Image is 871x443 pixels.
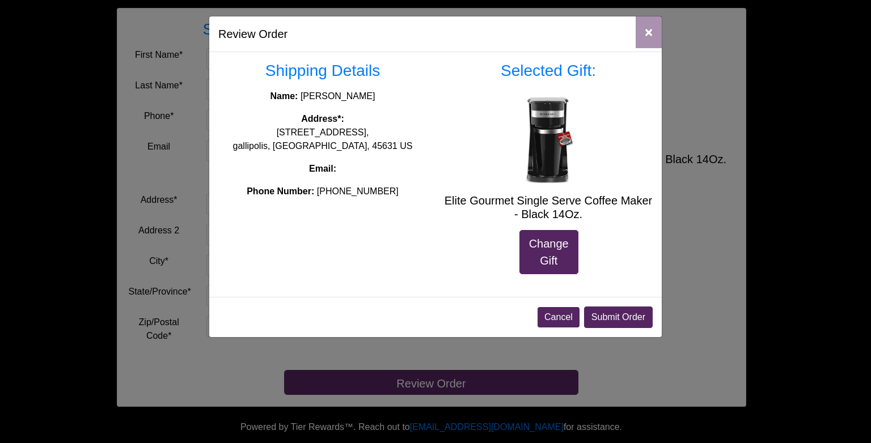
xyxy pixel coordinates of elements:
span: [PHONE_NUMBER] [317,186,399,196]
h3: Shipping Details [218,61,427,80]
h5: Elite Gourmet Single Serve Coffee Maker - Black 14Oz. [444,194,653,221]
strong: Address*: [301,114,344,123]
span: [PERSON_NAME] [301,91,375,101]
span: [STREET_ADDRESS], gallipolis, [GEOGRAPHIC_DATA], 45631 US [233,127,413,151]
strong: Phone Number: [247,186,314,196]
button: Submit Order [584,306,653,328]
a: Change Gift [519,230,578,274]
strong: Email: [309,164,336,173]
h5: Review Order [218,25,287,42]
strong: Name: [270,91,298,101]
h3: Selected Gift: [444,61,653,80]
img: Elite Gourmet Single Serve Coffee Maker - Black 14Oz. [503,94,594,185]
span: × [645,24,653,40]
button: Close [636,16,662,48]
button: Cancel [538,307,580,327]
